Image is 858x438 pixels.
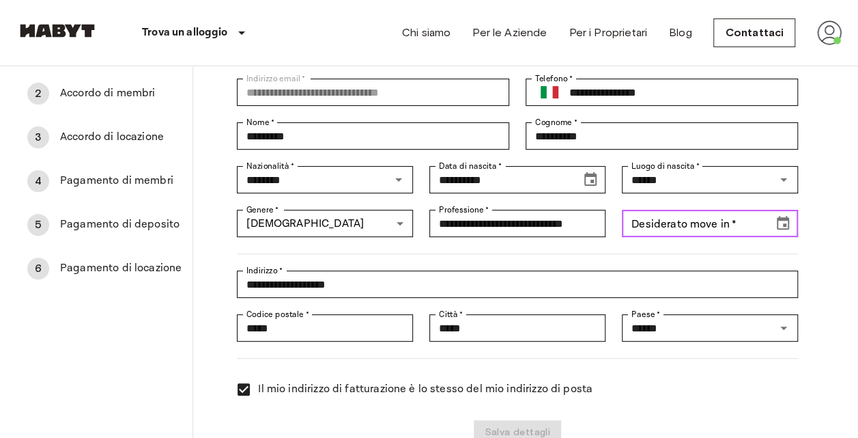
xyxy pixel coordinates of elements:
label: Professione [439,204,489,216]
div: [DEMOGRAPHIC_DATA] [237,210,413,237]
div: Indirizzo [237,271,798,298]
span: Pagamento di locazione [60,260,182,277]
label: Paese [631,308,660,320]
div: 6Pagamento di locazione [16,252,192,285]
button: Select country [535,78,564,107]
span: Accordo di locazione [60,129,182,146]
span: Accordo di membri [60,85,182,102]
label: Nome [246,116,274,128]
label: Città [439,308,463,320]
label: Nazionalità [246,160,294,172]
a: Per i Proprietari [569,25,647,41]
div: Città [429,314,605,342]
a: Per le Aziende [472,25,547,41]
button: Choose date, selected date is Dec 8, 2000 [577,166,604,193]
label: Data di nascita [439,160,502,172]
label: Telefono [535,72,573,85]
p: Trova un alloggio [142,25,228,41]
label: Indirizzo email [246,72,306,85]
img: avatar [817,20,842,45]
label: Cognome [535,116,577,128]
button: Open [774,318,793,338]
span: Pagamento di deposito [60,217,182,233]
div: 4Pagamento di membri [16,165,192,197]
span: Il mio indirizzo di fatturazione è lo stesso del mio indirizzo di posta [258,381,592,398]
div: 5Pagamento di deposito [16,208,192,241]
div: 3Accordo di locazione [16,121,192,154]
label: Codice postale [246,308,309,320]
button: Open [774,170,793,189]
div: 5 [27,214,49,236]
div: 3 [27,126,49,148]
label: Indirizzo [246,264,283,277]
div: Codice postale [237,314,413,342]
button: Open [389,170,408,189]
button: Choose date [769,210,797,237]
div: Nome [237,122,509,150]
div: 2Accordo di membri [16,77,192,110]
div: Indirizzo email [237,79,509,106]
div: Cognome [526,122,798,150]
div: 4 [27,170,49,192]
div: 2 [27,83,49,105]
img: Habyt [16,24,98,38]
label: Luogo di nascita [631,160,700,172]
span: Pagamento di membri [60,173,182,189]
a: Chi siamo [402,25,451,41]
img: Italy [541,86,558,98]
a: Blog [669,25,692,41]
a: Contattaci [713,18,795,47]
div: Professione [429,210,605,237]
div: 6 [27,258,49,279]
label: Genere [246,204,278,216]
